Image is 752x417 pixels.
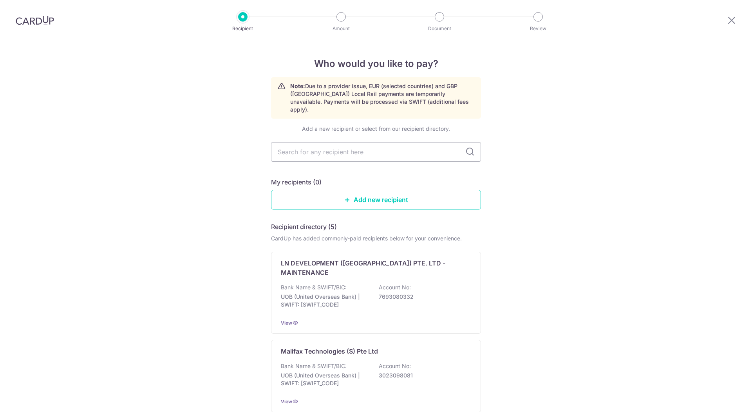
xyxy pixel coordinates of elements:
p: LN DEVELOPMENT ([GEOGRAPHIC_DATA]) PTE. LTD - MAINTENANCE [281,258,462,277]
p: Malifax Technologies (S) Pte Ltd [281,347,378,356]
h5: Recipient directory (5) [271,222,337,231]
strong: Note: [290,83,305,89]
p: 3023098081 [379,372,466,379]
p: Bank Name & SWIFT/BIC: [281,362,347,370]
div: Add a new recipient or select from our recipient directory. [271,125,481,133]
a: View [281,320,292,326]
p: Due to a provider issue, EUR (selected countries) and GBP ([GEOGRAPHIC_DATA]) Local Rail payments... [290,82,474,114]
h5: My recipients (0) [271,177,322,187]
p: Amount [312,25,370,32]
p: UOB (United Overseas Bank) | SWIFT: [SWIFT_CODE] [281,293,369,309]
p: UOB (United Overseas Bank) | SWIFT: [SWIFT_CODE] [281,372,369,387]
div: CardUp has added commonly-paid recipients below for your convenience. [271,235,481,242]
p: Account No: [379,283,411,291]
p: Document [410,25,468,32]
a: Add new recipient [271,190,481,209]
img: CardUp [16,16,54,25]
a: View [281,399,292,404]
h4: Who would you like to pay? [271,57,481,71]
p: Recipient [214,25,272,32]
iframe: Opens a widget where you can find more information [702,394,744,413]
input: Search for any recipient here [271,142,481,162]
p: 7693080332 [379,293,466,301]
p: Bank Name & SWIFT/BIC: [281,283,347,291]
p: Account No: [379,362,411,370]
p: Review [509,25,567,32]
